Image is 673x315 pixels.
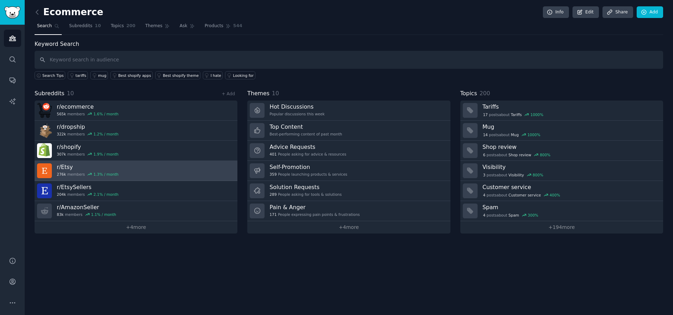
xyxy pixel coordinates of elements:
[247,181,450,201] a: Solution Requests289People asking for tools & solutions
[57,172,66,177] span: 276k
[483,123,658,131] h3: Mug
[269,103,325,110] h3: Hot Discussions
[483,132,541,138] div: post s about
[247,89,269,98] span: Themes
[57,204,116,211] h3: r/ AmazonSeller
[269,212,277,217] span: 171
[57,212,63,217] span: 83k
[211,73,221,78] div: I hate
[511,132,519,137] span: Mug
[155,71,200,79] a: Best shopify theme
[269,152,346,157] div: People asking for advice & resources
[57,132,119,137] div: members
[35,51,663,69] input: Keyword search in audience
[540,152,551,157] div: 800 %
[483,111,544,118] div: post s about
[247,121,450,141] a: Top ContentBest-performing content of past month
[35,41,79,47] label: Keyword Search
[269,143,346,151] h3: Advice Requests
[483,192,561,198] div: post s about
[460,89,477,98] span: Topics
[269,192,341,197] div: People asking for tools & solutions
[483,132,487,137] span: 14
[93,152,119,157] div: 1.9 % / month
[67,90,74,97] span: 10
[509,193,541,198] span: Customer service
[460,181,663,201] a: Customer service4postsaboutCustomer service400%
[57,152,119,157] div: members
[460,121,663,141] a: Mug14postsaboutMug1000%
[68,71,88,79] a: tariffs
[180,23,187,29] span: Ask
[35,221,237,234] a: +4more
[4,6,20,19] img: GummySearch logo
[163,73,199,78] div: Best shopify theme
[550,193,560,198] div: 400 %
[35,20,62,35] a: Search
[203,71,223,79] a: I hate
[460,221,663,234] a: +194more
[225,71,255,79] a: Looking for
[35,181,237,201] a: r/EtsySellers204kmembers2.1% / month
[247,221,450,234] a: +4more
[483,212,539,218] div: post s about
[35,201,237,221] a: r/AmazonSeller83kmembers1.1% / month
[145,23,163,29] span: Themes
[483,103,658,110] h3: Tariffs
[527,132,540,137] div: 1000 %
[269,183,341,191] h3: Solution Requests
[57,212,116,217] div: members
[57,183,119,191] h3: r/ EtsySellers
[247,161,450,181] a: Self-Promotion359People launching products & services
[35,101,237,121] a: r/ecommerce565kmembers1.6% / month
[247,101,450,121] a: Hot DiscussionsPopular discussions this week
[572,6,599,18] a: Edit
[118,73,151,78] div: Best shopify apps
[110,71,153,79] a: Best shopify apps
[91,212,116,217] div: 1.1 % / month
[57,111,119,116] div: members
[233,73,254,78] div: Looking for
[272,90,279,97] span: 10
[483,172,485,177] span: 3
[483,163,658,171] h3: Visibility
[483,152,551,158] div: post s about
[98,73,107,78] div: mug
[483,213,485,218] span: 4
[460,101,663,121] a: Tariffs17postsaboutTariffs1000%
[269,152,277,157] span: 401
[35,161,237,181] a: r/Etsy276kmembers1.3% / month
[460,141,663,161] a: Shop review6postsaboutShop review800%
[111,23,124,29] span: Topics
[269,111,325,116] div: Popular discussions this week
[460,201,663,221] a: Spam4postsaboutSpam300%
[479,90,490,97] span: 200
[108,20,138,35] a: Topics200
[509,152,531,157] span: Shop review
[483,172,544,178] div: post s about
[42,73,64,78] span: Search Tips
[222,91,235,96] a: + Add
[35,121,237,141] a: r/dropship322kmembers1.2% / month
[93,111,119,116] div: 1.6 % / month
[57,123,119,131] h3: r/ dropship
[57,172,119,177] div: members
[143,20,172,35] a: Themes
[637,6,663,18] a: Add
[269,192,277,197] span: 289
[205,23,223,29] span: Products
[57,132,66,137] span: 322k
[247,141,450,161] a: Advice Requests401People asking for advice & resources
[37,23,52,29] span: Search
[67,20,103,35] a: Subreddits10
[57,143,119,151] h3: r/ shopify
[35,141,237,161] a: r/shopify307kmembers1.9% / month
[543,6,569,18] a: Info
[93,172,119,177] div: 1.3 % / month
[90,71,108,79] a: mug
[75,73,86,78] div: tariffs
[533,172,543,177] div: 800 %
[483,183,658,191] h3: Customer service
[126,23,135,29] span: 200
[269,172,277,177] span: 359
